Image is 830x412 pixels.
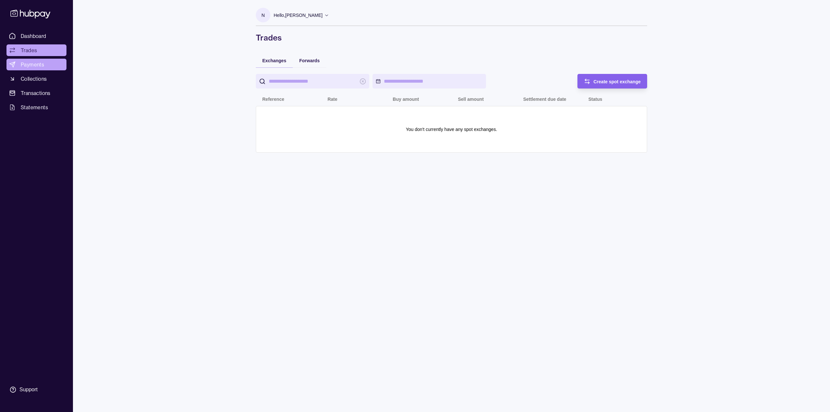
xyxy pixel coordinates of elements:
[577,74,647,88] button: Create spot exchange
[274,12,323,19] p: Hello, [PERSON_NAME]
[6,59,66,70] a: Payments
[261,12,265,19] p: N
[21,103,48,111] span: Statements
[19,386,38,393] div: Support
[256,32,647,43] h1: Trades
[458,97,483,102] p: Sell amount
[6,383,66,396] a: Support
[21,61,44,68] span: Payments
[262,97,284,102] p: Reference
[6,87,66,99] a: Transactions
[6,44,66,56] a: Trades
[21,46,37,54] span: Trades
[21,32,46,40] span: Dashboard
[523,97,566,102] p: Settlement due date
[6,30,66,42] a: Dashboard
[393,97,419,102] p: Buy amount
[262,58,286,63] span: Exchanges
[6,101,66,113] a: Statements
[21,75,47,83] span: Collections
[594,79,641,84] span: Create spot exchange
[21,89,51,97] span: Transactions
[6,73,66,85] a: Collections
[269,74,356,88] input: search
[327,97,337,102] p: Rate
[588,97,602,102] p: Status
[406,126,497,133] p: You don't currently have any spot exchanges.
[299,58,320,63] span: Forwards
